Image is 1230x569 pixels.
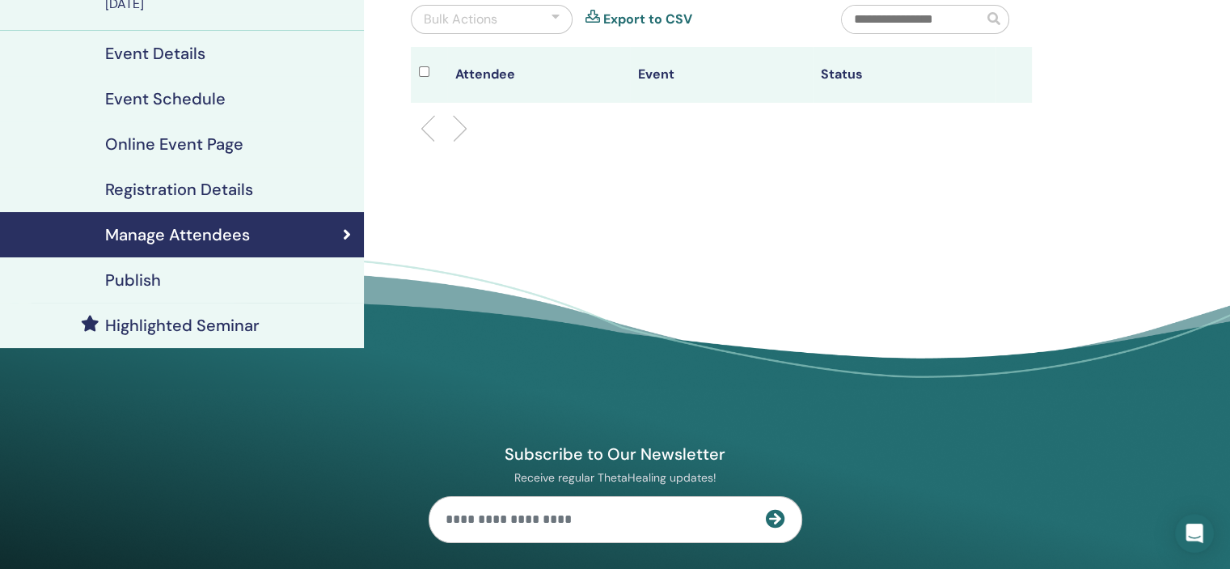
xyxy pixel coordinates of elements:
[429,444,802,465] h4: Subscribe to Our Newsletter
[105,180,253,199] h4: Registration Details
[105,225,250,244] h4: Manage Attendees
[813,47,995,103] th: Status
[630,47,813,103] th: Event
[429,470,802,485] p: Receive regular ThetaHealing updates!
[105,316,260,335] h4: Highlighted Seminar
[105,134,243,154] h4: Online Event Page
[105,44,205,63] h4: Event Details
[603,10,692,29] a: Export to CSV
[105,270,161,290] h4: Publish
[424,10,497,29] div: Bulk Actions
[1175,514,1214,553] div: Open Intercom Messenger
[447,47,630,103] th: Attendee
[105,89,226,108] h4: Event Schedule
